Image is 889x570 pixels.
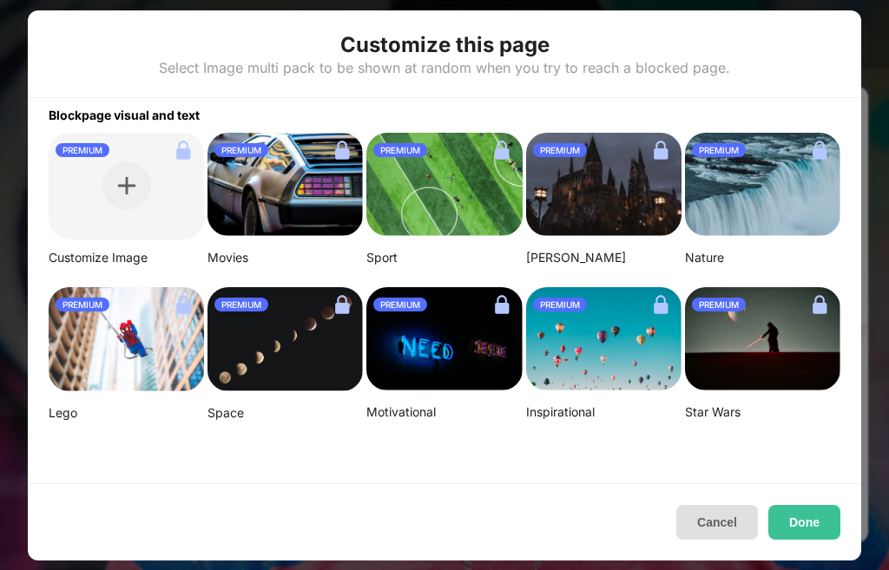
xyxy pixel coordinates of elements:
[49,250,204,265] div: Customize Image
[806,136,833,164] img: lock.svg
[526,404,682,420] div: Inspirational
[328,291,356,318] img: lock.svg
[373,298,427,311] div: PREMIUM
[806,291,833,318] img: lock.svg
[366,404,522,420] div: Motivational
[676,505,758,540] button: Cancel
[768,505,840,540] button: Done
[526,250,682,265] div: [PERSON_NAME]
[49,405,204,421] div: Lego
[56,298,109,311] div: PREMIUM
[328,136,356,164] img: lock.svg
[488,291,516,318] img: lock.svg
[526,287,682,391] img: ian-dooley-DuBNA1QMpPA-unsplash-small.png
[49,287,204,391] img: mehdi-messrro-gIpJwuHVwt0-unsplash-small.png
[366,133,522,237] img: jeff-wang-p2y4T4bFws4-unsplash-small.png
[214,143,268,157] div: PREMIUM
[159,59,730,76] div: Select Image multi pack to be shown at random when you try to reach a blocked page.
[169,291,197,318] img: lock.svg
[685,404,840,420] div: Star Wars
[526,133,682,237] img: aditya-vyas-5qUJfO4NU4o-unsplash-small.png
[366,250,522,265] div: Sport
[373,143,427,157] div: PREMIUM
[340,31,550,59] div: Customize this page
[533,298,587,311] div: PREMIUM
[366,287,522,391] img: alexis-fauvet-qfWf9Muwp-c-unsplash-small.png
[685,287,840,391] img: image-22-small.png
[533,143,587,157] div: PREMIUM
[488,136,516,164] img: lock.svg
[214,298,268,311] div: PREMIUM
[647,136,675,164] img: lock.svg
[692,143,746,157] div: PREMIUM
[56,143,109,157] div: PREMIUM
[685,133,840,237] img: aditya-chinchure-LtHTe32r_nA-unsplash.png
[207,405,363,421] div: Space
[169,136,197,164] img: lock.svg
[207,133,363,237] img: image-26.png
[647,291,675,318] img: lock.svg
[207,287,363,392] img: linda-xu-KsomZsgjLSA-unsplash.png
[28,98,861,122] div: Blockpage visual and text
[118,177,135,194] img: plus.svg
[207,250,363,265] div: Movies
[685,250,840,265] div: Nature
[692,298,746,311] div: PREMIUM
